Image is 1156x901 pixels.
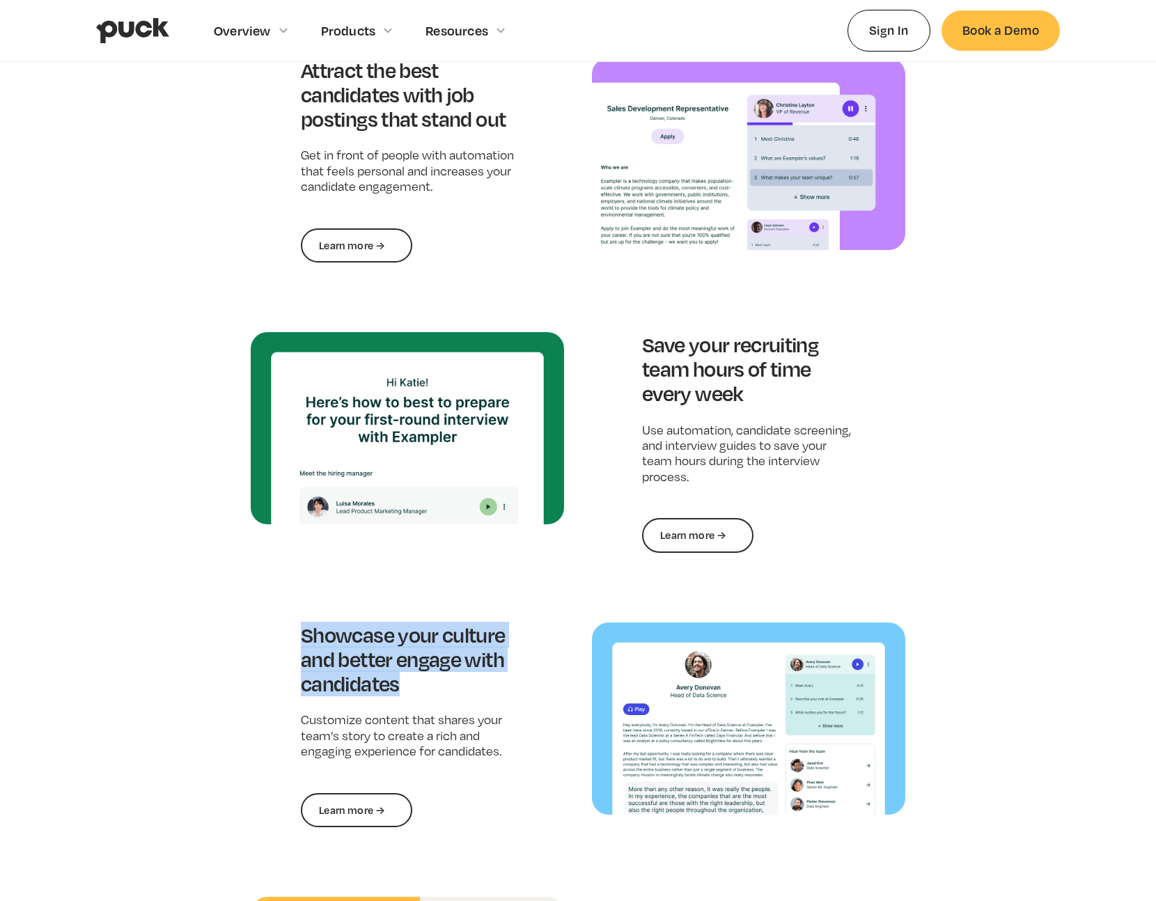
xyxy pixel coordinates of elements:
a: Sign In [848,10,930,51]
div: Resources [425,23,488,38]
p: Get in front of people with automation that feels personal and increases your candidate engagement. [301,148,514,194]
a: Book a Demo [942,10,1060,50]
p: Use automation, candidate screening, and interview guides to save your team hours during the inte... [642,423,855,485]
p: Customize content that shares your team’s story to create a rich and engaging experience for cand... [301,712,514,759]
h3: Save your recruiting team hours of time every week [642,332,855,406]
a: Learn more → [642,518,753,553]
div: Products [321,23,376,38]
h3: Attract the best candidates with job postings that stand out [301,58,514,132]
a: Learn more → [301,793,412,828]
div: Overview [214,23,271,38]
a: Learn more → [301,228,412,263]
h3: Showcase your culture and better engage with candidates [301,622,514,696]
